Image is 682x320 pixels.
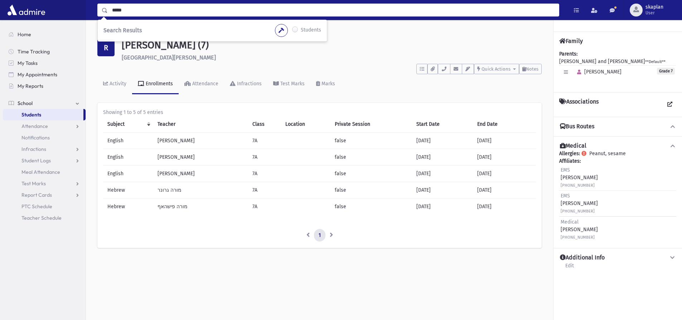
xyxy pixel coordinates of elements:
[103,165,153,182] td: English
[21,146,46,152] span: Infractions
[330,182,412,198] td: false
[122,54,542,61] h6: [GEOGRAPHIC_DATA][PERSON_NAME]
[153,182,248,198] td: מורה גרונר
[144,81,173,87] div: Enrollments
[301,26,321,35] label: Students
[103,132,153,149] td: English
[3,212,86,224] a: Teacher Schedule
[3,178,86,189] a: Test Marks
[153,149,248,165] td: [PERSON_NAME]
[473,182,536,198] td: [DATE]
[565,262,574,274] a: Edit
[21,215,62,221] span: Teacher Schedule
[3,97,86,109] a: School
[559,150,676,242] div: Peanut, sesame
[330,116,412,133] th: Private Session
[519,64,542,74] button: Notes
[561,193,570,199] span: EMS
[18,31,31,38] span: Home
[663,98,676,111] a: View all Associations
[310,74,341,94] a: Marks
[559,98,599,111] h4: Associations
[330,149,412,165] td: false
[21,111,41,118] span: Students
[132,74,179,94] a: Enrollments
[474,64,519,74] button: Quick Actions
[103,109,536,116] div: Showing 1 to 5 of 5 entries
[559,51,577,57] b: Parents:
[3,143,86,155] a: Infractions
[561,166,598,189] div: [PERSON_NAME]
[21,157,51,164] span: Student Logs
[3,120,86,132] a: Attendance
[3,29,86,40] a: Home
[21,123,48,129] span: Attendance
[248,116,281,133] th: Class
[657,68,675,75] span: Grade 7
[248,149,281,165] td: 7A
[103,182,153,198] td: Hebrew
[97,74,132,94] a: Activity
[559,142,676,150] button: Medical
[314,229,325,242] a: 1
[645,4,663,10] span: skaplan
[18,100,33,106] span: School
[18,48,50,55] span: Time Tracking
[412,132,473,149] td: [DATE]
[482,66,511,72] span: Quick Actions
[248,165,281,182] td: 7A
[561,218,598,241] div: [PERSON_NAME]
[560,254,605,262] h4: Additional Info
[320,81,335,87] div: Marks
[21,169,60,175] span: Meal Attendance
[412,149,473,165] td: [DATE]
[3,155,86,166] a: Student Logs
[3,69,86,80] a: My Appointments
[248,182,281,198] td: 7A
[330,165,412,182] td: false
[559,254,676,262] button: Additional Info
[153,198,248,215] td: מורה פישהאף
[21,203,52,210] span: PTC Schedule
[561,209,595,214] small: [PHONE_NUMBER]
[103,198,153,215] td: Hebrew
[560,123,594,130] h4: Bus Routes
[224,74,267,94] a: Infractions
[473,116,536,133] th: End Date
[3,201,86,212] a: PTC Schedule
[21,134,50,141] span: Notifications
[3,109,83,120] a: Students
[473,132,536,149] td: [DATE]
[18,60,38,66] span: My Tasks
[561,219,579,225] span: Medical
[559,123,676,130] button: Bus Routes
[412,182,473,198] td: [DATE]
[3,80,86,92] a: My Reports
[330,132,412,149] td: false
[412,116,473,133] th: Start Date
[108,4,559,16] input: Search
[279,81,305,87] div: Test Marks
[248,132,281,149] td: 7A
[122,39,542,51] h1: [PERSON_NAME] (7)
[179,74,224,94] a: Attendance
[236,81,262,87] div: Infractions
[561,235,595,240] small: [PHONE_NUMBER]
[153,116,248,133] th: Teacher
[560,142,586,150] h4: Medical
[103,27,142,34] span: Search Results
[561,183,595,188] small: [PHONE_NUMBER]
[330,198,412,215] td: false
[473,165,536,182] td: [DATE]
[103,116,153,133] th: Subject
[248,198,281,215] td: 7A
[412,165,473,182] td: [DATE]
[559,38,583,44] h4: Family
[473,198,536,215] td: [DATE]
[153,132,248,149] td: [PERSON_NAME]
[559,151,580,157] b: Allergies:
[18,71,57,78] span: My Appointments
[561,192,598,215] div: [PERSON_NAME]
[3,166,86,178] a: Meal Attendance
[21,180,46,187] span: Test Marks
